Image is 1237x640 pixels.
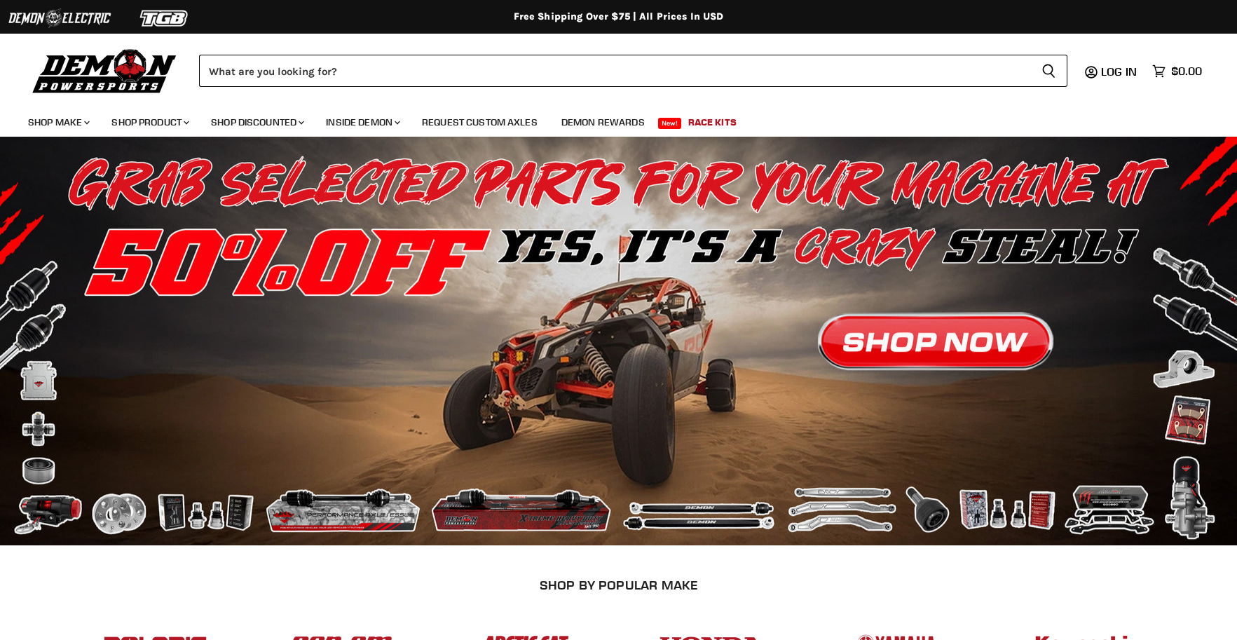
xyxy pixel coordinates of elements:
[315,108,409,137] a: Inside Demon
[112,5,217,32] img: TGB Logo 2
[18,102,1198,137] ul: Main menu
[58,11,1180,23] div: Free Shipping Over $75 | All Prices In USD
[200,108,313,137] a: Shop Discounted
[1171,64,1202,78] span: $0.00
[658,118,682,129] span: New!
[199,55,1030,87] input: Search
[7,5,112,32] img: Demon Electric Logo 2
[1101,64,1137,79] span: Log in
[75,578,1162,592] h2: SHOP BY POPULAR MAKE
[551,108,655,137] a: Demon Rewards
[1095,65,1145,78] a: Log in
[18,108,98,137] a: Shop Make
[28,46,182,95] img: Demon Powersports
[678,108,747,137] a: Race Kits
[1145,61,1209,81] a: $0.00
[101,108,198,137] a: Shop Product
[1030,55,1067,87] button: Search
[411,108,548,137] a: Request Custom Axles
[199,55,1067,87] form: Product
